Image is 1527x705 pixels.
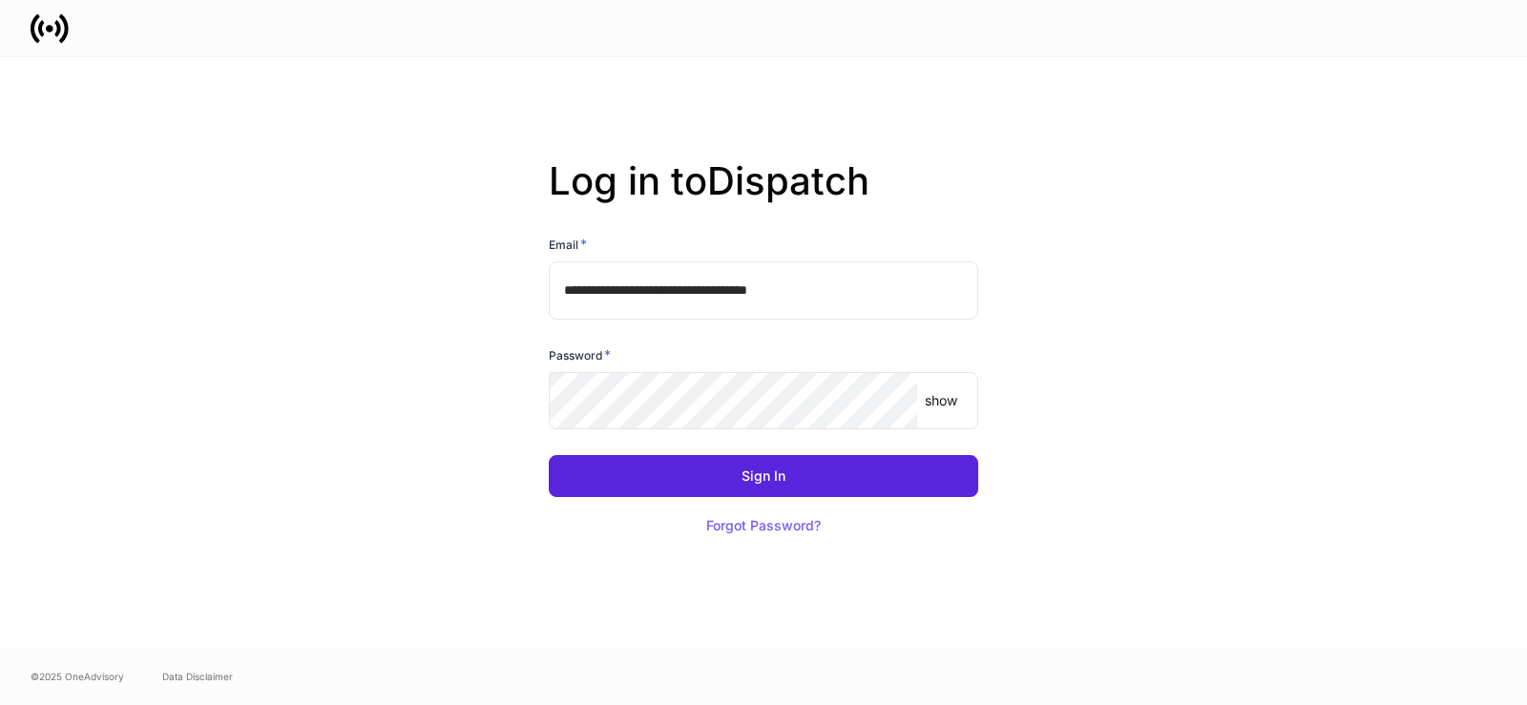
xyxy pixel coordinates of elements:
h6: Email [549,235,587,254]
div: Sign In [742,469,785,483]
p: show [925,391,957,410]
div: Forgot Password? [706,519,821,532]
span: © 2025 OneAdvisory [31,669,124,684]
button: Sign In [549,455,978,497]
button: Forgot Password? [682,505,845,547]
h2: Log in to Dispatch [549,158,978,235]
a: Data Disclaimer [162,669,233,684]
h6: Password [549,345,611,364]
